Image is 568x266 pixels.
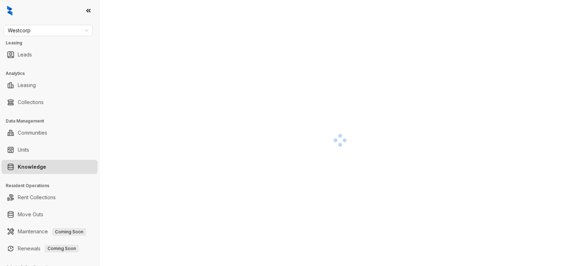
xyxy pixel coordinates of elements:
a: Communities [18,126,47,140]
h3: Data Management [6,118,99,124]
li: Move Outs [1,207,98,222]
li: Communities [1,126,98,140]
a: Rent Collections [18,190,56,205]
span: Coming Soon [52,228,86,236]
li: Units [1,143,98,157]
a: Units [18,143,29,157]
li: Leads [1,48,98,62]
li: Rent Collections [1,190,98,205]
a: Leasing [18,78,36,92]
a: Move Outs [18,207,43,222]
h3: Leasing [6,40,99,46]
a: Knowledge [18,160,46,174]
li: Leasing [1,78,98,92]
h3: Resident Operations [6,183,99,189]
span: Westcorp [8,25,88,36]
img: logo [7,6,12,16]
a: RenewalsComing Soon [18,241,79,256]
li: Renewals [1,241,98,256]
span: Coming Soon [45,245,79,253]
a: Collections [18,95,44,109]
li: Maintenance [1,224,98,239]
li: Knowledge [1,160,98,174]
h3: Analytics [6,70,99,77]
li: Collections [1,95,98,109]
a: Leads [18,48,32,62]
